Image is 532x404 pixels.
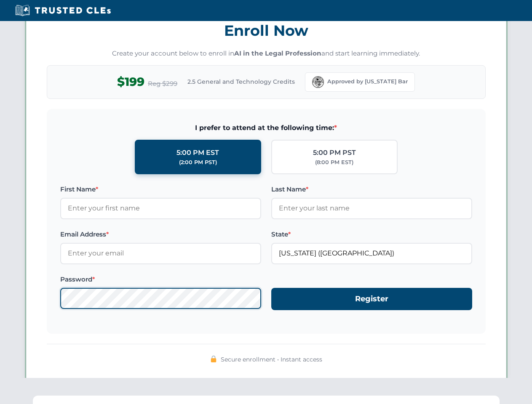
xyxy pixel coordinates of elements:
[60,198,261,219] input: Enter your first name
[60,243,261,264] input: Enter your email
[271,243,472,264] input: Florida (FL)
[13,4,113,17] img: Trusted CLEs
[60,229,261,239] label: Email Address
[60,274,261,284] label: Password
[315,158,353,167] div: (8:00 PM EST)
[179,158,217,167] div: (2:00 PM PST)
[47,17,486,44] h3: Enroll Now
[327,77,408,86] span: Approved by [US_STATE] Bar
[312,76,324,88] img: Florida Bar
[210,356,217,362] img: 🔒
[271,288,472,310] button: Register
[117,72,144,91] span: $199
[60,184,261,194] label: First Name
[148,79,177,89] span: Reg $299
[221,355,322,364] span: Secure enrollment • Instant access
[234,49,321,57] strong: AI in the Legal Profession
[60,122,472,133] span: I prefer to attend at the following time:
[271,229,472,239] label: State
[176,147,219,158] div: 5:00 PM EST
[271,184,472,194] label: Last Name
[47,49,486,58] p: Create your account below to enroll in and start learning immediately.
[271,198,472,219] input: Enter your last name
[313,147,356,158] div: 5:00 PM PST
[187,77,295,86] span: 2.5 General and Technology Credits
